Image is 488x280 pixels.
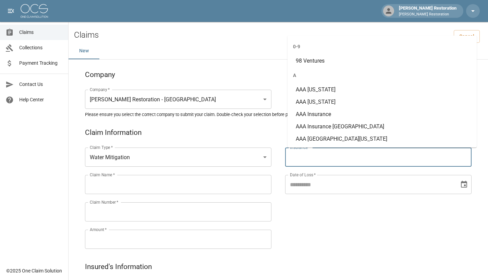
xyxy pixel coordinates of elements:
[19,29,63,36] span: Claims
[19,96,63,103] span: Help Center
[399,12,456,17] p: [PERSON_NAME] Restoration
[21,4,48,18] img: ocs-logo-white-transparent.png
[90,172,115,178] label: Claim Name
[85,148,271,167] div: Water Mitigation
[296,136,387,142] span: AAA [GEOGRAPHIC_DATA][US_STATE]
[19,60,63,67] span: Payment Tracking
[85,112,472,117] h5: Please ensure you select the correct company to submit your claim. Double-check your selection be...
[90,144,113,150] label: Claim Type
[288,38,477,55] div: 0-9
[296,86,335,93] span: AAA [US_STATE]
[19,81,63,88] span: Contact Us
[90,87,110,92] label: Company
[4,4,18,18] button: open drawer
[296,111,331,117] span: AAA Insurance
[85,90,271,109] div: [PERSON_NAME] Restoration - [GEOGRAPHIC_DATA]
[6,267,62,274] div: © 2025 One Claim Solution
[288,67,477,84] div: A
[296,123,384,130] span: AAA Insurance [GEOGRAPHIC_DATA]
[457,178,471,191] button: Choose date
[290,144,310,150] label: Insurance
[296,99,335,105] span: AAA [US_STATE]
[69,43,99,59] button: New
[74,30,99,40] h2: Claims
[69,43,488,59] div: dynamic tabs
[454,30,480,43] a: Cancel
[90,227,107,232] label: Amount
[90,199,118,205] label: Claim Number
[290,172,316,178] label: Date of Loss
[296,58,325,64] span: 98 Ventures
[396,5,459,17] div: [PERSON_NAME] Restoration
[19,44,63,51] span: Collections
